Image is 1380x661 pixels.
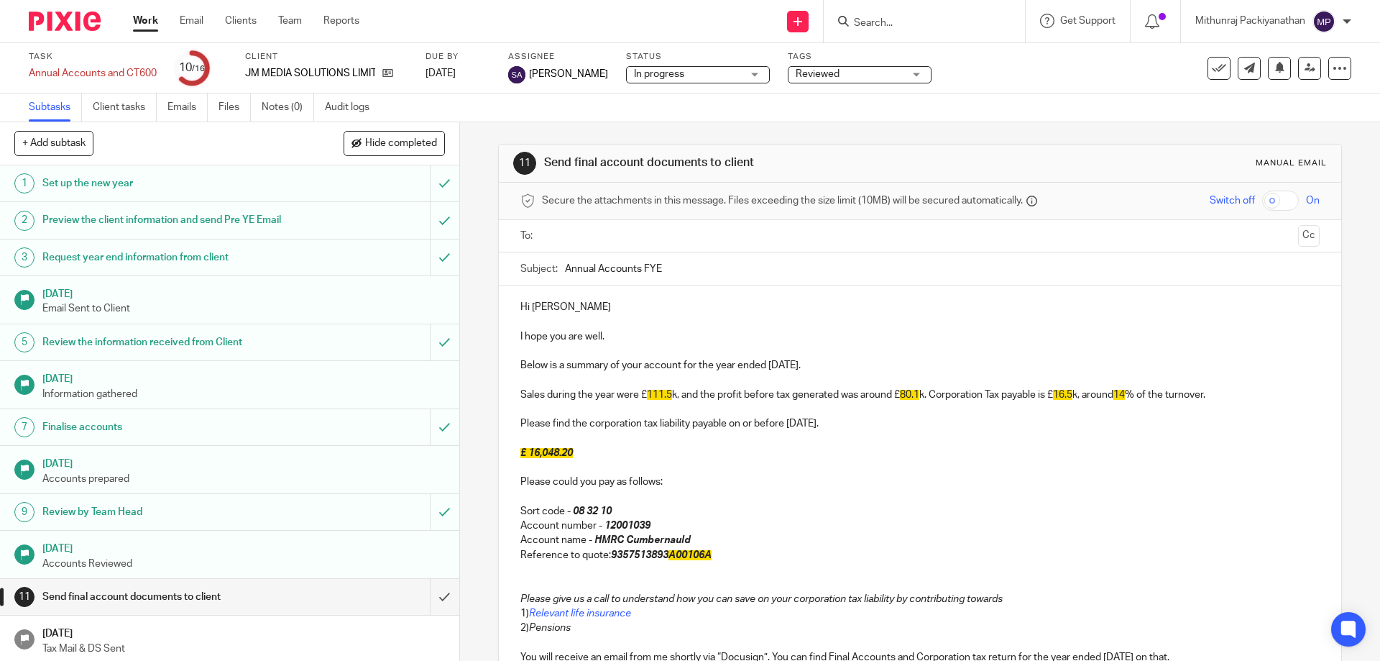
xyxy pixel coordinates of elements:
[520,533,1319,547] p: Account name -
[344,131,445,155] button: Hide completed
[245,66,375,81] p: JM MEDIA SOLUTIONS LIMITED
[520,606,1319,621] p: 1)
[42,247,291,268] h1: Request year end information from client
[520,621,1319,635] p: 2)
[42,387,445,401] p: Information gathered
[14,417,34,437] div: 7
[42,209,291,231] h1: Preview the client information and send Pre YE Email
[520,548,1319,562] p: Reference to quote:
[323,14,359,28] a: Reports
[42,472,445,486] p: Accounts prepared
[1298,225,1320,247] button: Cc
[425,68,456,78] span: [DATE]
[1060,16,1115,26] span: Get Support
[278,14,302,28] a: Team
[520,300,1319,314] p: Hi [PERSON_NAME]
[425,51,490,63] label: Due by
[325,94,380,122] a: Audit logs
[520,448,573,458] span: £ 16,048.20
[42,453,445,471] h1: [DATE]
[520,416,1319,431] p: Please find the corporation tax liability payable on or before [DATE].
[133,14,158,28] a: Work
[93,94,157,122] a: Client tasks
[520,388,1319,402] p: Sales during the year were £ k, and the profit before tax generated was around £ k. Corporation T...
[29,12,101,31] img: Pixie
[668,550,712,560] span: A00106A
[245,51,408,63] label: Client
[626,51,770,63] label: Status
[42,642,445,656] p: Tax Mail & DS Sent
[1113,390,1125,400] span: 14
[1195,14,1305,28] p: Mithunraj Packiyanathan
[520,594,1003,604] em: Please give us a call to understand how you can save on your corporation tax liability by contrib...
[520,519,1319,533] p: Account number -
[520,329,1319,344] p: I hope you are well.
[1256,158,1327,169] div: Manual email
[529,608,631,619] a: Relevant life insurance
[14,502,34,522] div: 9
[1053,390,1072,400] span: 16.5
[647,390,672,400] span: 111.5
[42,557,445,571] p: Accounts Reviewed
[520,358,1319,373] p: Below is a summary of your account for the year ended [DATE].
[573,506,612,516] em: 08 32 10
[520,229,536,243] label: To:
[513,152,536,175] div: 11
[42,538,445,556] h1: [DATE]
[604,521,650,531] em: 12001039
[179,60,205,76] div: 10
[42,368,445,386] h1: [DATE]
[520,475,1319,489] p: Please could you pay as follows:
[1210,193,1255,208] span: Switch off
[42,586,291,608] h1: Send final account documents to client
[14,247,34,268] div: 3
[634,69,684,79] span: In progress
[796,69,839,79] span: Reviewed
[29,51,157,63] label: Task
[508,66,525,83] img: svg%3E
[544,155,951,170] h1: Send final account documents to client
[900,390,919,400] span: 80.1
[192,65,205,73] small: /16
[529,67,608,81] span: [PERSON_NAME]
[42,301,445,316] p: Email Sent to Client
[14,587,34,607] div: 11
[611,550,712,560] em: 9357513893
[529,623,571,633] em: Pensions
[508,51,608,63] label: Assignee
[788,51,931,63] label: Tags
[180,14,203,28] a: Email
[14,211,34,231] div: 2
[42,283,445,301] h1: [DATE]
[14,131,93,155] button: + Add subtask
[1312,10,1335,33] img: svg%3E
[42,173,291,194] h1: Set up the new year
[594,535,691,545] em: HMRC Cumbernauld
[852,17,982,30] input: Search
[29,66,157,81] div: Annual Accounts and CT600
[262,94,314,122] a: Notes (0)
[542,193,1023,208] span: Secure the attachments in this message. Files exceeding the size limit (10MB) will be secured aut...
[520,504,1319,519] p: Sort code -
[14,332,34,352] div: 5
[1306,193,1320,208] span: On
[42,623,445,641] h1: [DATE]
[218,94,251,122] a: Files
[29,94,82,122] a: Subtasks
[365,138,437,150] span: Hide completed
[42,416,291,438] h1: Finalise accounts
[520,262,558,276] label: Subject:
[167,94,208,122] a: Emails
[225,14,257,28] a: Clients
[14,173,34,193] div: 1
[42,332,291,353] h1: Review the information received from Client
[42,501,291,523] h1: Review by Team Head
